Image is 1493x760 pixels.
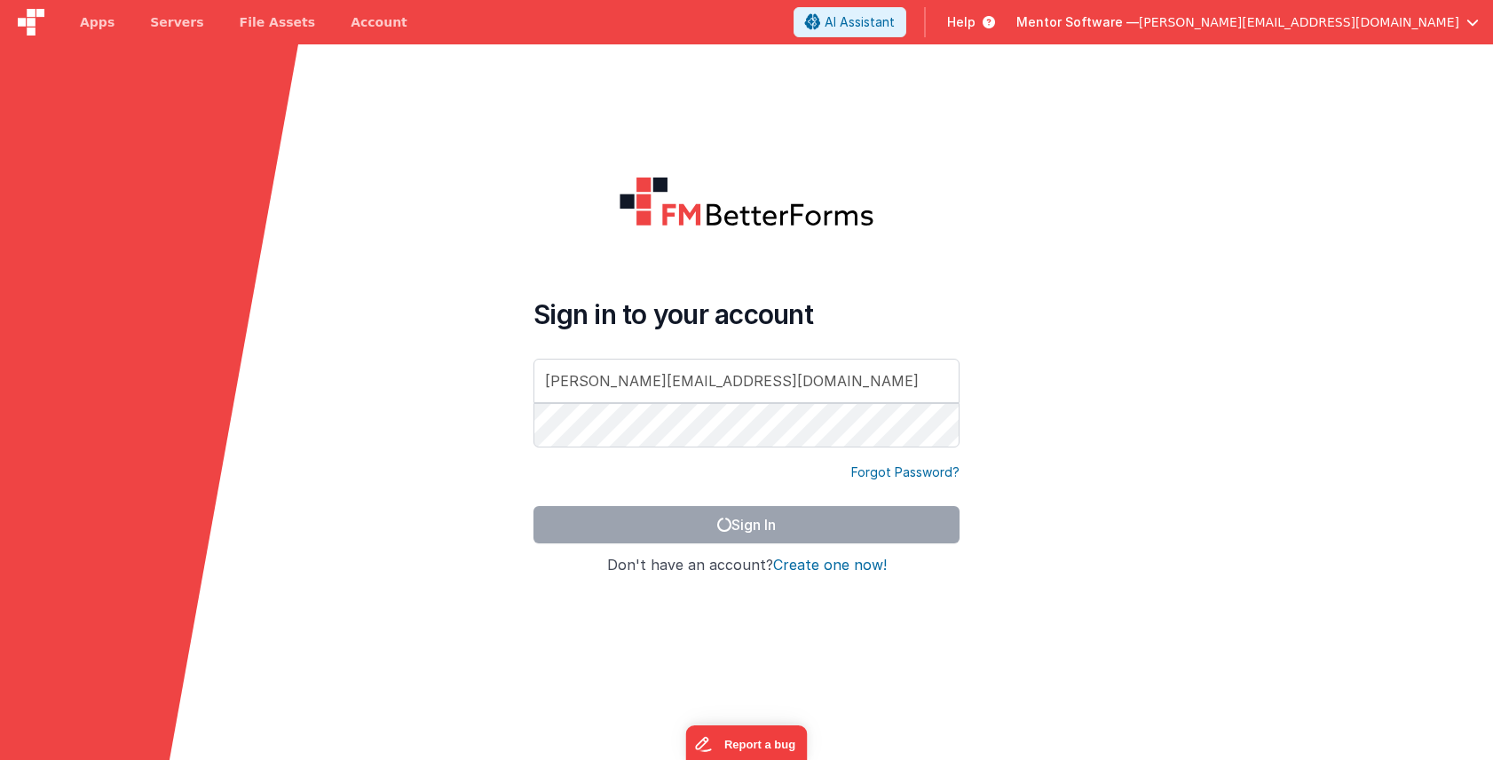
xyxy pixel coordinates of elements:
span: File Assets [240,13,316,31]
span: Help [947,13,976,31]
h4: Don't have an account? [533,558,960,574]
h4: Sign in to your account [533,298,960,330]
span: AI Assistant [825,13,895,31]
button: Mentor Software — [PERSON_NAME][EMAIL_ADDRESS][DOMAIN_NAME] [1016,13,1479,31]
span: [PERSON_NAME][EMAIL_ADDRESS][DOMAIN_NAME] [1139,13,1459,31]
span: Mentor Software — [1016,13,1139,31]
span: Servers [150,13,203,31]
button: Create one now! [773,558,887,574]
span: Apps [80,13,115,31]
a: Forgot Password? [851,463,960,481]
button: Sign In [533,506,960,543]
input: Email Address [533,359,960,403]
button: AI Assistant [794,7,906,37]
